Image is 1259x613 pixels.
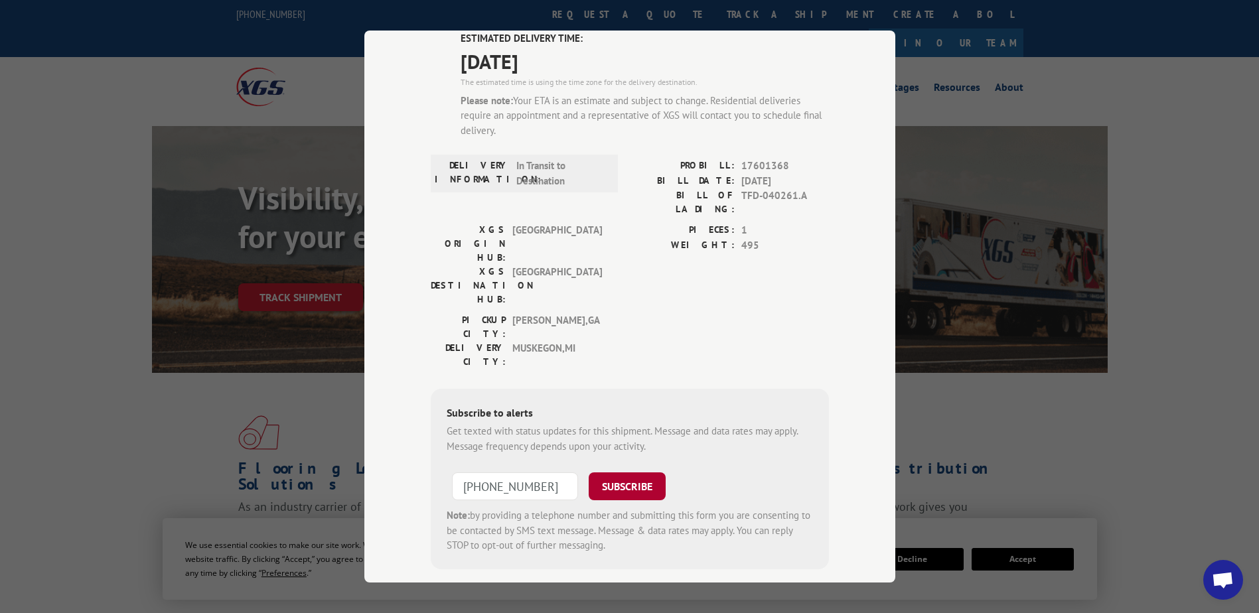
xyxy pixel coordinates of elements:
div: Get texted with status updates for this shipment. Message and data rates may apply. Message frequ... [447,424,813,454]
span: [GEOGRAPHIC_DATA] [512,265,602,306]
div: Your ETA is an estimate and subject to change. Residential deliveries require an appointment and ... [461,94,829,139]
div: Subscribe to alerts [447,405,813,424]
input: Phone Number [452,472,578,500]
label: PROBILL: [630,159,735,174]
span: [DATE] [741,174,829,189]
label: XGS DESTINATION HUB: [431,265,506,306]
strong: Note: [447,509,470,521]
label: XGS ORIGIN HUB: [431,223,506,265]
label: PIECES: [630,223,735,238]
div: Open chat [1203,560,1243,600]
span: TFD-040261.A [741,188,829,216]
span: 1 [741,223,829,238]
span: MUSKEGON , MI [512,341,602,369]
span: [DATE] [461,46,829,76]
span: [PERSON_NAME] , GA [512,313,602,341]
div: The estimated time is using the time zone for the delivery destination. [461,76,829,88]
div: by providing a telephone number and submitting this form you are consenting to be contacted by SM... [447,508,813,553]
span: In Transit to Destination [516,159,606,188]
span: 495 [741,238,829,253]
label: BILL OF LADING: [630,188,735,216]
span: 17601368 [741,159,829,174]
strong: Please note: [461,94,513,107]
label: BILL DATE: [630,174,735,189]
label: ESTIMATED DELIVERY TIME: [461,31,829,46]
label: DELIVERY INFORMATION: [435,159,510,188]
label: PICKUP CITY: [431,313,506,341]
label: DELIVERY CITY: [431,341,506,369]
button: SUBSCRIBE [589,472,666,500]
label: WEIGHT: [630,238,735,253]
span: [GEOGRAPHIC_DATA] [512,223,602,265]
